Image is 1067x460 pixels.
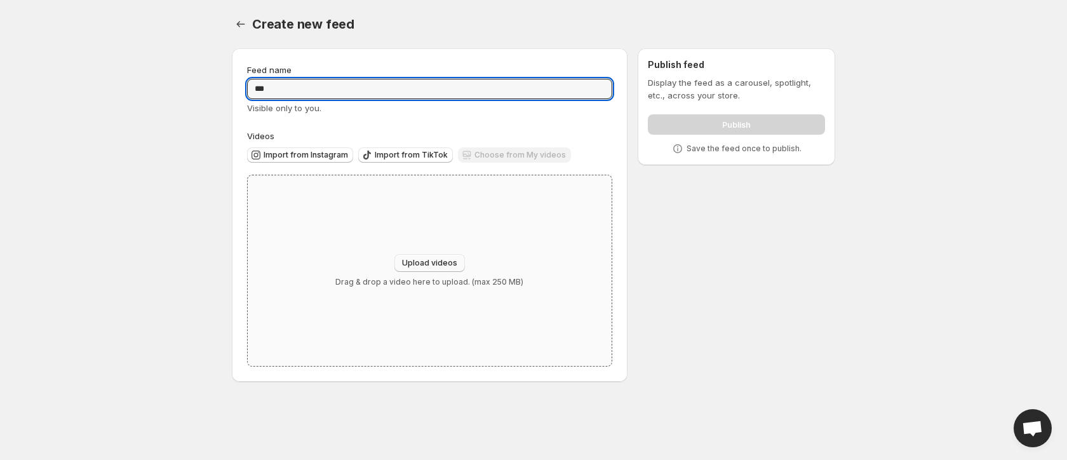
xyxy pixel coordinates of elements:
button: Import from Instagram [247,147,353,163]
button: Import from TikTok [358,147,453,163]
button: Settings [232,15,250,33]
p: Display the feed as a carousel, spotlight, etc., across your store. [648,76,825,102]
span: Videos [247,131,274,141]
p: Drag & drop a video here to upload. (max 250 MB) [335,277,523,287]
a: Open chat [1014,409,1052,447]
p: Save the feed once to publish. [687,144,802,154]
span: Import from TikTok [375,150,448,160]
span: Feed name [247,65,292,75]
span: Import from Instagram [264,150,348,160]
span: Create new feed [252,17,354,32]
button: Upload videos [394,254,465,272]
h2: Publish feed [648,58,825,71]
span: Visible only to you. [247,103,321,113]
span: Upload videos [402,258,457,268]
